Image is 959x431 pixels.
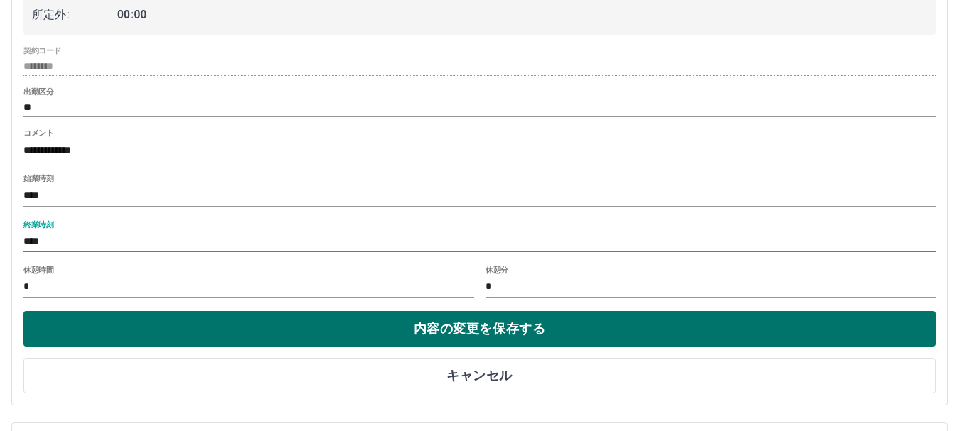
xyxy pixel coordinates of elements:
span: 00:00 [117,6,927,23]
button: キャンセル [23,358,936,393]
button: 内容の変更を保存する [23,311,936,347]
label: 休憩分 [486,264,508,275]
label: 始業時刻 [23,173,53,184]
label: 休憩時間 [23,264,53,275]
label: 契約コード [23,45,61,56]
label: 終業時刻 [23,219,53,229]
span: 所定外: [32,6,117,23]
label: 出勤区分 [23,87,53,97]
label: コメント [23,128,53,138]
